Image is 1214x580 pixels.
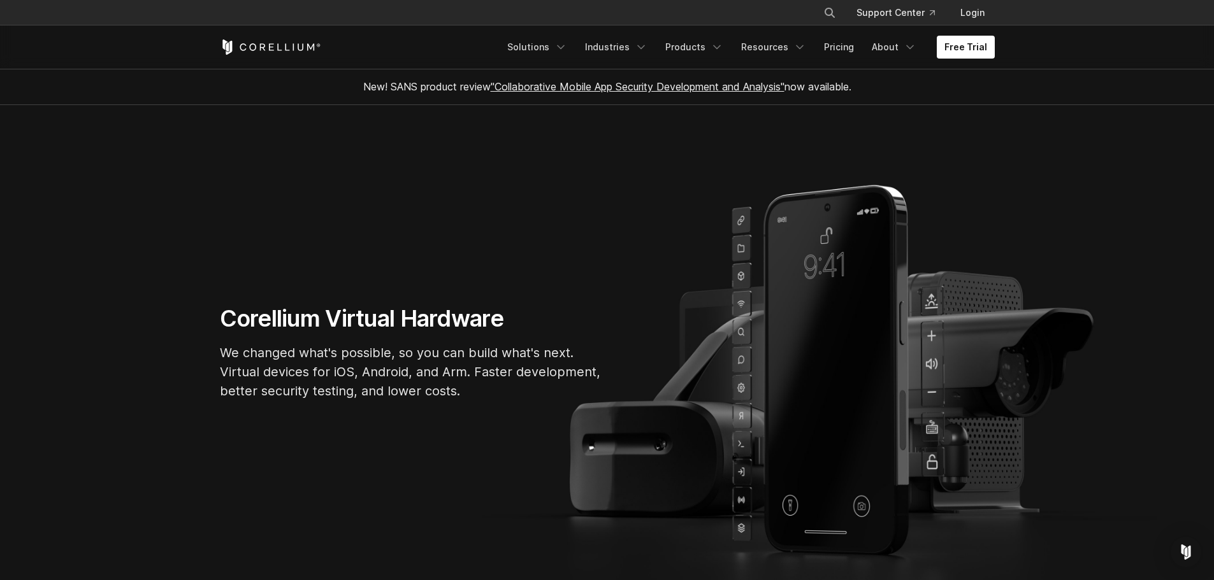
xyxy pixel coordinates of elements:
a: About [864,36,924,59]
span: New! SANS product review now available. [363,80,851,93]
a: Solutions [500,36,575,59]
a: "Collaborative Mobile App Security Development and Analysis" [491,80,784,93]
div: Open Intercom Messenger [1171,537,1201,567]
a: Industries [577,36,655,59]
p: We changed what's possible, so you can build what's next. Virtual devices for iOS, Android, and A... [220,343,602,400]
a: Resources [733,36,814,59]
a: Free Trial [937,36,995,59]
div: Navigation Menu [808,1,995,24]
a: Pricing [816,36,862,59]
div: Navigation Menu [500,36,995,59]
a: Products [658,36,731,59]
button: Search [818,1,841,24]
h1: Corellium Virtual Hardware [220,304,602,333]
a: Support Center [846,1,945,24]
a: Corellium Home [220,39,321,55]
a: Login [950,1,995,24]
